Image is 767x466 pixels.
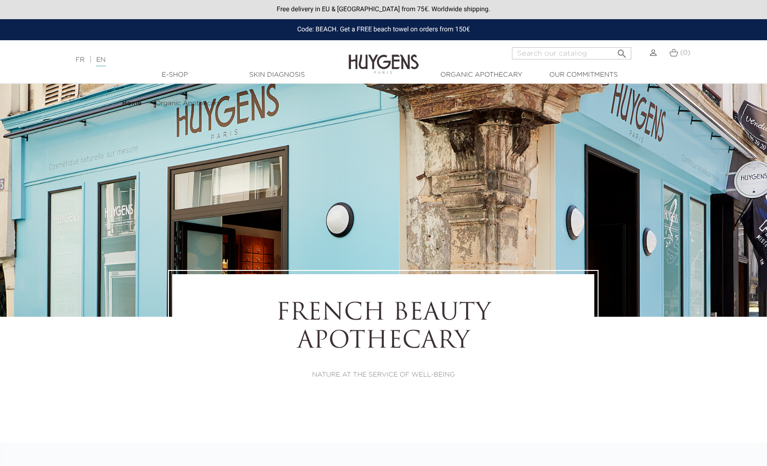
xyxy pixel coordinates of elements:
[122,100,142,107] strong: Home
[122,100,144,107] a: Home
[230,70,324,80] a: Skin Diagnosis
[512,47,631,59] input: Search
[616,45,628,57] i: 
[537,70,630,80] a: Our commitments
[680,50,690,56] span: (0)
[435,70,528,80] a: Organic Apothecary
[128,70,222,80] a: E-Shop
[76,57,85,63] a: FR
[96,57,105,66] a: EN
[155,100,221,107] a: Organic Apothecary
[198,370,569,380] p: NATURE AT THE SERVICE OF WELL-BEING
[614,44,630,57] button: 
[349,39,419,75] img: Huygens
[71,54,313,66] div: |
[198,300,569,356] h1: FRENCH BEAUTY APOTHECARY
